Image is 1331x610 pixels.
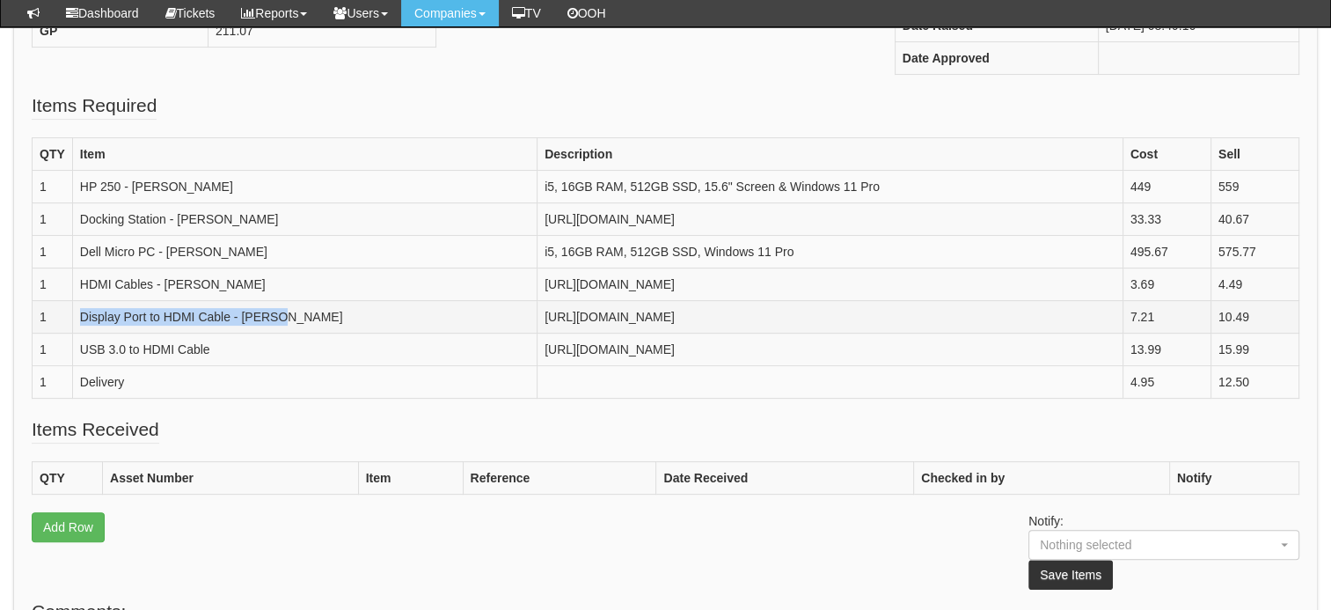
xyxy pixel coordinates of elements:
[358,462,463,495] th: Item
[1210,138,1298,171] th: Sell
[1210,366,1298,399] td: 12.50
[72,334,537,366] td: USB 3.0 to HDMI Cable
[1123,138,1210,171] th: Cost
[1028,560,1113,590] button: Save Items
[72,203,537,236] td: Docking Station - [PERSON_NAME]
[463,462,656,495] th: Reference
[72,366,537,399] td: Delivery
[33,203,73,236] td: 1
[1210,334,1298,366] td: 15.99
[1210,268,1298,301] td: 4.49
[103,462,359,495] th: Asset Number
[33,268,73,301] td: 1
[33,366,73,399] td: 1
[33,15,208,48] th: GP
[538,171,1123,203] td: i5, 16GB RAM, 512GB SSD, 15.6" Screen & Windows 11 Pro
[1123,301,1210,334] td: 7.21
[33,236,73,268] td: 1
[33,301,73,334] td: 1
[33,138,73,171] th: QTY
[1210,203,1298,236] td: 40.67
[1210,171,1298,203] td: 559
[33,171,73,203] td: 1
[914,462,1170,495] th: Checked in by
[538,334,1123,366] td: [URL][DOMAIN_NAME]
[538,301,1123,334] td: [URL][DOMAIN_NAME]
[1123,366,1210,399] td: 4.95
[72,268,537,301] td: HDMI Cables - [PERSON_NAME]
[1123,334,1210,366] td: 13.99
[1123,236,1210,268] td: 495.67
[208,15,436,48] td: 211.07
[656,462,914,495] th: Date Received
[538,203,1123,236] td: [URL][DOMAIN_NAME]
[72,138,537,171] th: Item
[32,512,105,542] a: Add Row
[32,92,157,120] legend: Items Required
[32,416,159,444] legend: Items Received
[1040,536,1254,554] div: Nothing selected
[1123,171,1210,203] td: 449
[1210,301,1298,334] td: 10.49
[538,138,1123,171] th: Description
[1210,236,1298,268] td: 575.77
[1123,268,1210,301] td: 3.69
[72,171,537,203] td: HP 250 - [PERSON_NAME]
[72,301,537,334] td: Display Port to HDMI Cable - [PERSON_NAME]
[1169,462,1298,495] th: Notify
[538,268,1123,301] td: [URL][DOMAIN_NAME]
[1028,530,1299,560] button: Nothing selected
[1123,203,1210,236] td: 33.33
[538,236,1123,268] td: i5, 16GB RAM, 512GB SSD, Windows 11 Pro
[1028,512,1299,590] p: Notify:
[33,462,103,495] th: QTY
[72,236,537,268] td: Dell Micro PC - [PERSON_NAME]
[33,334,73,366] td: 1
[895,42,1098,75] th: Date Approved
